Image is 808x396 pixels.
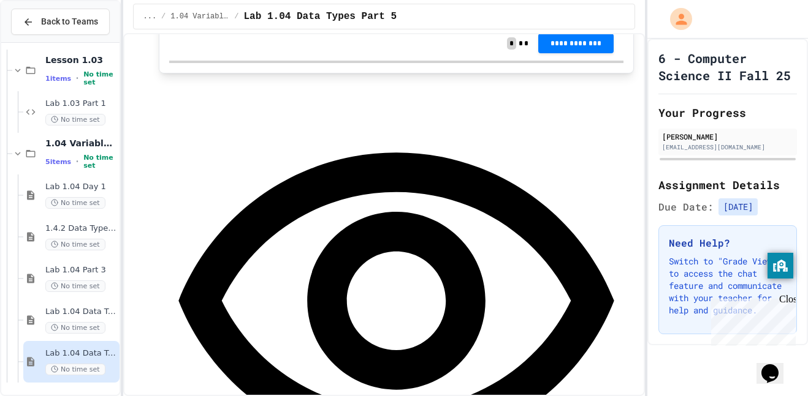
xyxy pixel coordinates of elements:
[76,73,78,83] span: •
[45,348,117,359] span: Lab 1.04 Data Types Part 5
[757,347,796,384] iframe: chat widget
[45,158,71,166] span: 5 items
[11,9,110,35] button: Back to Teams
[45,364,105,375] span: No time set
[45,223,117,234] span: 1.4.2 Data Types 2
[45,265,117,275] span: Lab 1.04 Part 3
[45,322,105,334] span: No time set
[170,12,229,21] span: 1.04 Variables and User Input
[45,182,117,192] span: Lab 1.04 Day 1
[83,70,116,86] span: No time set
[45,114,105,125] span: No time set
[662,131,793,142] div: [PERSON_NAME]
[657,5,695,33] div: My Account
[768,253,793,278] button: privacy banner
[669,236,787,250] h3: Need Help?
[161,12,166,21] span: /
[658,50,797,84] h1: 6 - Computer Science II Fall 25
[45,54,117,65] span: Lesson 1.03
[45,280,105,292] span: No time set
[718,198,758,215] span: [DATE]
[83,154,116,170] span: No time set
[45,99,117,109] span: Lab 1.03 Part 1
[669,255,787,316] p: Switch to "Grade View" to access the chat feature and communicate with your teacher for help and ...
[76,157,78,166] span: •
[244,9,397,24] span: Lab 1.04 Data Types Part 5
[45,197,105,209] span: No time set
[706,294,796,346] iframe: chat widget
[45,138,117,149] span: 1.04 Variables and User Input
[234,12,238,21] span: /
[662,143,793,152] div: [EMAIL_ADDRESS][DOMAIN_NAME]
[143,12,157,21] span: ...
[45,239,105,250] span: No time set
[5,5,85,78] div: Chat with us now!Close
[45,307,117,317] span: Lab 1.04 Data Types Part 4
[45,75,71,83] span: 1 items
[658,200,714,214] span: Due Date:
[658,176,797,193] h2: Assignment Details
[41,15,98,28] span: Back to Teams
[658,104,797,121] h2: Your Progress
